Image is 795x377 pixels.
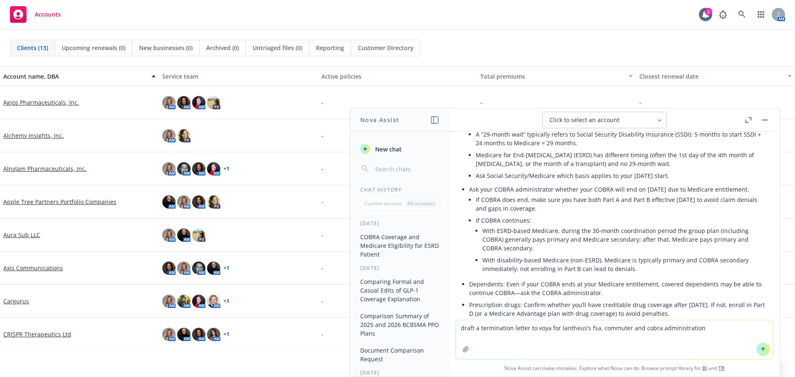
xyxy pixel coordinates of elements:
[207,162,220,175] img: photo
[206,43,239,52] span: Archived (0)
[476,170,766,182] li: Ask Social Security/Medicare which basis applies to your [DATE] start.
[357,343,443,366] button: Document Comparison Request
[364,200,402,207] p: Current account
[718,365,725,372] a: TR
[350,264,449,271] div: [DATE]
[321,72,474,81] div: Active policies
[407,200,435,207] p: All accounts
[177,295,190,308] img: photo
[192,195,205,209] img: photo
[3,264,63,272] a: Axis Communications
[162,96,176,109] img: photo
[321,330,323,339] span: -
[357,142,443,156] button: New chat
[3,231,40,239] a: Aura Sub LLC
[159,66,318,86] button: Service team
[321,231,323,239] span: -
[542,112,667,128] button: Click to select an account
[480,72,624,81] div: Total premiums
[162,295,176,308] img: photo
[734,6,750,23] a: Search
[350,220,449,227] div: [DATE]
[357,275,443,306] button: Comparing Formal and Casual Edits of GLP-1 Coverage Explanation
[207,295,220,308] img: photo
[477,66,636,86] button: Total premiums
[639,72,783,81] div: Closest renewal date
[482,225,766,254] li: With ESRD-based Medicare, during the 30‑month coordination period the group plan (including COBRA...
[162,195,176,209] img: photo
[17,43,48,52] span: Clients (13)
[705,8,712,15] div: 2
[177,328,190,341] img: photo
[224,299,229,304] a: + 1
[476,128,766,149] li: A “29‑month wait” typically refers to Social Security Disability Insurance (SSDI): 5 months to st...
[753,6,769,23] a: Switch app
[3,297,29,305] a: Cargurus
[162,328,176,341] img: photo
[639,98,641,107] span: -
[253,43,302,52] span: Untriaged files (0)
[469,183,766,278] li: Ask your COBRA administrator whether your COBRA will end on [DATE] due to Medicare entitlement.
[192,162,205,175] img: photo
[207,328,220,341] img: photo
[373,163,439,175] input: Search chats
[177,96,190,109] img: photo
[3,131,64,140] a: Alchemy Insights, Inc.
[177,262,190,275] img: photo
[192,262,205,275] img: photo
[139,43,193,52] span: New businesses (0)
[316,43,344,52] span: Reporting
[162,262,176,275] img: photo
[469,299,766,319] li: Prescription drugs: Confirm whether you’ll have creditable drug coverage after [DATE]. If not, en...
[192,96,205,109] img: photo
[321,131,323,140] span: -
[321,297,323,305] span: -
[456,320,773,359] textarea: draft a termination letter to voya for lantheus's fsa, commuter and cobra administration
[35,11,61,18] span: Accounts
[162,129,176,142] img: photo
[3,330,71,339] a: CRISPR Therapeutics Ltd
[321,98,323,107] span: -
[162,72,315,81] div: Service team
[162,228,176,242] img: photo
[480,98,482,107] span: -
[3,164,87,173] a: Alnylam Pharmaceuticals, Inc.
[177,228,190,242] img: photo
[207,262,220,275] img: photo
[636,66,795,86] button: Closest renewal date
[192,328,205,341] img: photo
[207,96,220,109] img: photo
[321,164,323,173] span: -
[3,72,147,81] div: Account name, DBA
[482,254,766,275] li: With disability-based Medicare (non‑ESRD), Medicare is typically primary and COBRA secondary imme...
[177,195,190,209] img: photo
[62,43,125,52] span: Upcoming renewals (0)
[360,115,399,124] h1: Nova Assist
[7,3,64,26] a: Accounts
[224,166,229,171] a: + 1
[357,309,443,340] button: Comparison Summary of 2025 and 2026 BCBSMA PPO Plans
[715,6,731,23] a: Report a Bug
[469,278,766,299] li: Dependents: Even if your COBRA ends at your Medicare entitlement, covered dependents may be able ...
[476,194,766,214] li: If COBRA does end, make sure you have both Part A and Part B effective [DATE] to avoid claim deni...
[318,66,477,86] button: Active policies
[476,214,766,276] li: If COBRA continues:
[350,369,449,376] div: [DATE]
[469,118,766,183] li: Clarify the basis of your Medicare entitlement.
[3,197,116,206] a: Apple Tree Partners Portfolio Companies
[224,266,229,271] a: + 1
[476,149,766,170] li: Medicare for End‑[MEDICAL_DATA] (ESRD) has different timing (often the 1st day of the 4th month o...
[549,116,619,124] span: Click to select an account
[192,228,205,242] img: photo
[702,365,707,372] a: BI
[321,264,323,272] span: -
[177,129,190,142] img: photo
[207,195,220,209] img: photo
[192,295,205,308] img: photo
[358,43,414,52] span: Customer Directory
[357,230,443,261] button: COBRA Coverage and Medicare Eligibility for ESRD Patient
[453,360,776,377] span: Nova Assist can make mistakes. Explore what Nova can do: Browse prompt library for and
[350,186,449,193] div: Chat History
[224,332,229,337] a: + 1
[373,145,402,154] span: New chat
